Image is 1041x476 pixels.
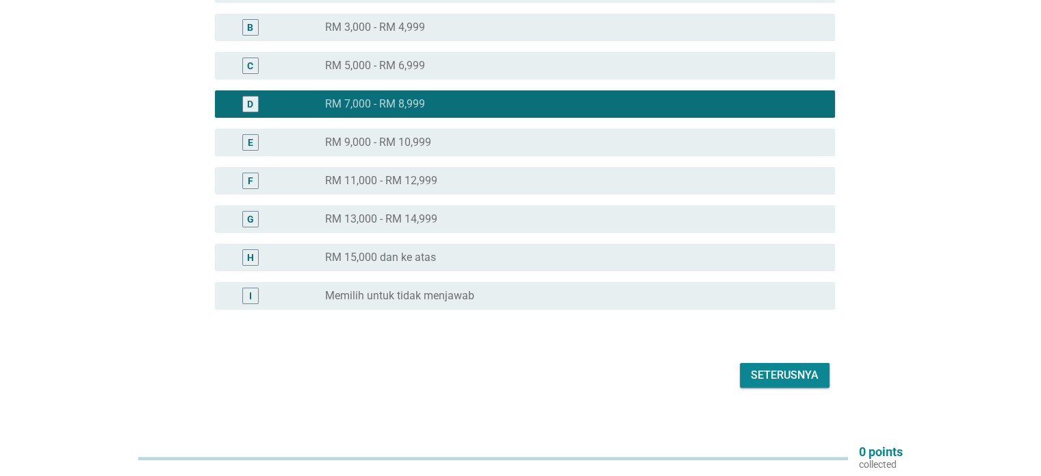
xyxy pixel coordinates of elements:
p: 0 points [859,446,903,458]
label: RM 13,000 - RM 14,999 [325,212,437,226]
div: G [247,212,254,227]
label: RM 3,000 - RM 4,999 [325,21,425,34]
label: Memilih untuk tidak menjawab [325,289,474,303]
label: RM 9,000 - RM 10,999 [325,136,431,149]
div: H [247,251,254,265]
p: collected [859,458,903,471]
label: RM 11,000 - RM 12,999 [325,174,437,188]
div: F [248,174,253,188]
div: I [249,289,252,303]
div: E [248,136,253,150]
label: RM 7,000 - RM 8,999 [325,97,425,111]
div: Seterusnya [751,367,819,384]
button: Seterusnya [740,363,830,388]
div: B [247,21,253,35]
div: C [247,59,253,73]
label: RM 5,000 - RM 6,999 [325,59,425,73]
label: RM 15,000 dan ke atas [325,251,436,264]
div: D [247,97,253,112]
